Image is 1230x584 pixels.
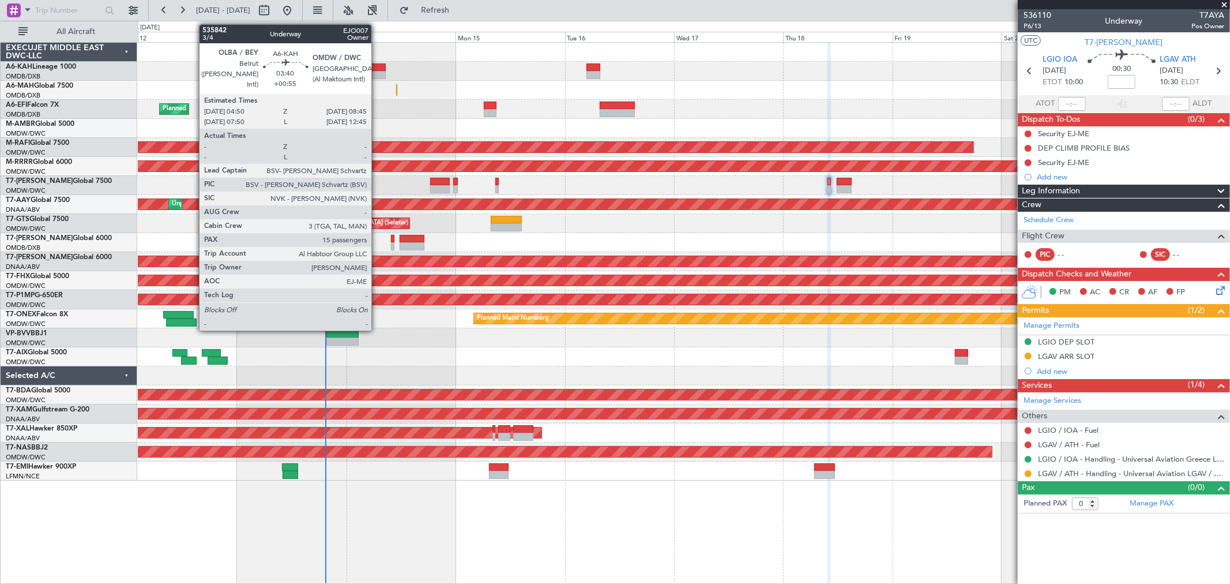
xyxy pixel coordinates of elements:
a: OMDW/DWC [6,129,46,138]
span: (1/4) [1188,379,1205,391]
span: 10:00 [1065,77,1084,88]
a: M-AMBRGlobal 5000 [6,121,74,128]
span: Refresh [411,6,460,14]
span: [DATE] [1160,65,1183,77]
input: --:-- [1058,97,1086,111]
div: Fri 12 [128,32,237,42]
a: OMDW/DWC [6,339,46,347]
span: Pax [1022,481,1035,495]
a: T7-XALHawker 850XP [6,425,77,432]
span: 10:30 [1160,77,1178,88]
button: UTC [1021,35,1041,46]
span: T7-NAS [6,444,31,451]
span: A6-MAH [6,83,34,89]
a: T7-AIXGlobal 5000 [6,349,67,356]
span: 00:30 [1112,63,1131,75]
a: OMDB/DXB [6,244,40,252]
span: AC [1090,287,1100,298]
a: OMDW/DWC [6,224,46,233]
span: Crew [1022,199,1041,212]
div: DEP CLIMB PROFILE BIAS [1038,143,1130,153]
div: Mon 15 [456,32,565,42]
span: T7-AAY [6,197,31,204]
input: Trip Number [35,2,101,19]
span: A6-EFI [6,102,27,108]
span: (0/0) [1188,481,1205,493]
span: A6-KAH [6,63,32,70]
div: Fri 19 [893,32,1002,42]
div: Planned Maint Dubai (Al Maktoum Intl) [254,310,367,327]
a: OMDW/DWC [6,396,46,405]
span: Dispatch Checks and Weather [1022,268,1131,281]
div: Underway [1105,16,1143,28]
a: LFMN/NCE [6,472,40,481]
span: LGIO IOA [1043,54,1078,66]
a: DNAA/ABV [6,434,40,443]
span: (0/3) [1188,113,1205,125]
div: Planned Maint Nurnberg [477,310,549,327]
span: LGAV ATH [1160,54,1196,66]
span: T7-AIX [6,349,28,356]
div: Security EJ-ME [1038,158,1089,167]
span: VP-BVV [6,330,31,337]
a: Manage Services [1024,395,1081,407]
span: T7-GTS [6,216,29,223]
a: T7-GTSGlobal 7500 [6,216,69,223]
a: VP-BVVBBJ1 [6,330,47,337]
a: T7-EMIHawker 900XP [6,463,76,470]
div: Sun 14 [347,32,456,42]
span: M-RAFI [6,140,30,147]
span: T7AYA [1191,9,1224,21]
a: T7-XAMGulfstream G-200 [6,406,89,413]
a: OMDB/DXB [6,110,40,119]
div: Tue 16 [565,32,674,42]
div: SIC [1151,248,1170,261]
a: LGAV / ATH - Handling - Universal Aviation LGAV / ATH [1038,469,1224,478]
a: T7-NASBBJ2 [6,444,48,451]
a: DNAA/ABV [6,415,40,424]
span: Dispatch To-Dos [1022,113,1080,126]
a: OMDW/DWC [6,320,46,328]
a: LGIO / IOA - Handling - Universal Aviation Greece LGIO / IOA [1038,454,1224,464]
span: M-RRRR [6,159,33,166]
div: Add new [1037,172,1224,182]
a: T7-ONEXFalcon 8X [6,311,68,318]
a: A6-MAHGlobal 7500 [6,83,73,89]
a: T7-P1MPG-650ER [6,292,63,299]
a: OMDB/DXB [6,72,40,81]
span: [DATE] - [DATE] [196,5,250,16]
span: T7-FHX [6,273,30,280]
div: [DATE] [140,23,160,33]
div: Unplanned Maint [GEOGRAPHIC_DATA] (Al Maktoum Intl) [172,196,343,213]
div: LGAV ARR SLOT [1038,351,1094,361]
div: Add new [1037,366,1224,376]
label: Planned PAX [1024,498,1067,510]
span: P6/13 [1024,21,1051,31]
span: Permits [1022,304,1049,317]
span: T7-[PERSON_NAME] [6,254,73,261]
a: OMDW/DWC [6,301,46,309]
a: M-RAFIGlobal 7500 [6,140,69,147]
span: Pos Owner [1191,21,1224,31]
div: Wed 17 [674,32,783,42]
span: FP [1176,287,1185,298]
span: Services [1022,379,1052,392]
span: T7-BDA [6,387,31,394]
div: PIC [1036,248,1055,261]
span: PM [1059,287,1071,298]
span: ELDT [1181,77,1199,88]
a: M-RRRRGlobal 6000 [6,159,72,166]
a: T7-AAYGlobal 7500 [6,197,70,204]
span: [DATE] [1043,65,1067,77]
a: Manage PAX [1130,498,1173,510]
span: T7-XAM [6,406,32,413]
a: T7-FHXGlobal 5000 [6,273,69,280]
a: OMDW/DWC [6,186,46,195]
a: T7-[PERSON_NAME]Global 6000 [6,235,112,242]
span: T7-EMI [6,463,28,470]
a: OMDW/DWC [6,148,46,157]
span: (1/2) [1188,304,1205,316]
button: All Aircraft [13,23,125,41]
a: OMDW/DWC [6,282,46,290]
a: DNAA/ABV [6,263,40,271]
